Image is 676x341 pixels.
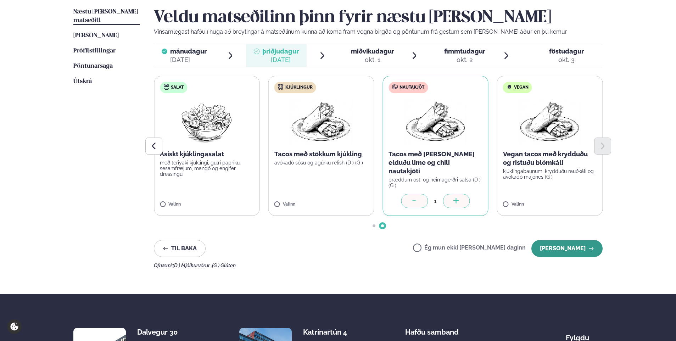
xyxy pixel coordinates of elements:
[405,322,459,336] span: Hafðu samband
[73,8,140,25] a: Næstu [PERSON_NAME] matseðill
[549,47,584,55] span: föstudagur
[73,63,113,69] span: Pöntunarsaga
[514,85,529,90] span: Vegan
[73,48,116,54] span: Prófílstillingar
[351,56,394,64] div: okt. 1
[404,99,467,144] img: Wraps.png
[73,62,113,71] a: Pöntunarsaga
[594,138,611,155] button: Next slide
[173,263,212,268] span: (D ) Mjólkurvörur ,
[160,160,254,177] p: með teriyaki kjúklingi, gulri papriku, sesamfræjum, mangó og engifer dressingu
[171,85,184,90] span: Salat
[400,85,424,90] span: Nautakjöt
[73,78,92,84] span: Útskrá
[389,150,482,175] p: Tacos með [PERSON_NAME] elduðu lime og chili nautakjöti
[303,328,359,336] div: Katrínartún 4
[392,84,398,90] img: beef.svg
[507,84,512,90] img: Vegan.svg
[170,47,207,55] span: mánudagur
[7,319,22,334] a: Cookie settings
[389,177,482,188] p: bræddum osti og heimagerðri salsa (D ) (G )
[262,47,299,55] span: þriðjudagur
[503,150,597,167] p: Vegan tacos með krydduðu og ristuðu blómkáli
[163,84,169,90] img: salad.svg
[170,56,207,64] div: [DATE]
[531,240,603,257] button: [PERSON_NAME]
[381,224,384,227] span: Go to slide 2
[503,168,597,180] p: kjúklingabaunum, krydduðu rauðkáli og avókadó majónes (G )
[145,138,162,155] button: Previous slide
[154,8,603,28] h2: Veldu matseðilinn þinn fyrir næstu [PERSON_NAME]
[73,33,119,39] span: [PERSON_NAME]
[274,160,368,166] p: avókadó sósu og agúrku relish (D ) (G )
[549,56,584,64] div: okt. 3
[290,99,352,144] img: Wraps.png
[73,47,116,55] a: Prófílstillingar
[175,99,238,144] img: Salad.png
[428,197,443,205] div: 1
[212,263,236,268] span: (G ) Glúten
[73,32,119,40] a: [PERSON_NAME]
[351,47,394,55] span: miðvikudagur
[262,56,299,64] div: [DATE]
[278,84,284,90] img: chicken.svg
[137,328,194,336] div: Dalvegur 30
[285,85,313,90] span: Kjúklingur
[154,240,206,257] button: Til baka
[519,99,581,144] img: Wraps.png
[444,56,485,64] div: okt. 2
[444,47,485,55] span: fimmtudagur
[373,224,375,227] span: Go to slide 1
[73,77,92,86] a: Útskrá
[73,9,138,23] span: Næstu [PERSON_NAME] matseðill
[154,263,603,268] div: Ofnæmi:
[154,28,603,36] p: Vinsamlegast hafðu í huga að breytingar á matseðlinum kunna að koma fram vegna birgða og pöntunum...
